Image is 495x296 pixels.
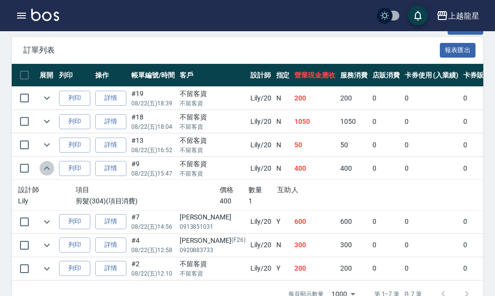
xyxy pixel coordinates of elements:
p: 剪髮(304)(項目消費) [76,196,220,206]
button: 列印 [59,261,90,276]
button: 報表匯出 [440,43,476,58]
img: Logo [31,9,59,21]
button: expand row [40,261,54,276]
th: 卡券使用 (入業績) [402,64,461,87]
td: 0 [370,87,402,110]
div: 不留客資 [180,89,246,99]
td: Lily /20 [248,257,274,280]
button: 列印 [59,91,90,106]
button: 列印 [59,138,90,153]
td: Lily /20 [248,157,274,180]
th: 營業現金應收 [292,64,338,87]
div: 不留客資 [180,259,246,269]
a: 詳情 [95,138,126,153]
button: expand row [40,91,54,105]
p: 08/22 (五) 12:10 [131,269,175,278]
a: 詳情 [95,91,126,106]
button: expand row [40,215,54,229]
td: 600 [338,210,370,233]
td: 0 [402,210,461,233]
td: #7 [129,210,177,233]
td: 0 [402,134,461,157]
th: 指定 [274,64,292,87]
th: 服務消費 [338,64,370,87]
td: 0 [402,234,461,257]
td: 50 [338,134,370,157]
button: 列印 [59,237,90,253]
div: 不留客資 [180,112,246,122]
td: N [274,87,292,110]
p: 1 [248,196,277,206]
td: 200 [292,87,338,110]
p: 不留客資 [180,169,246,178]
a: 詳情 [95,237,126,253]
span: 數量 [248,186,263,194]
td: 1050 [338,110,370,133]
td: #9 [129,157,177,180]
button: expand row [40,238,54,253]
td: 400 [292,157,338,180]
a: 詳情 [95,161,126,176]
a: 詳情 [95,214,126,229]
td: Y [274,257,292,280]
p: 不留客資 [180,269,246,278]
td: 200 [338,87,370,110]
td: N [274,234,292,257]
button: 上越龍星 [433,6,483,26]
td: N [274,110,292,133]
td: #2 [129,257,177,280]
td: 0 [402,157,461,180]
p: Lily [18,196,76,206]
th: 店販消費 [370,64,402,87]
td: Y [274,210,292,233]
td: 0 [370,110,402,133]
p: 08/22 (五) 12:58 [131,246,175,255]
td: N [274,134,292,157]
td: N [274,157,292,180]
td: Lily /20 [248,210,274,233]
div: 上越龍星 [448,10,479,22]
span: 訂單列表 [23,45,440,55]
td: 200 [338,257,370,280]
p: 08/22 (五) 14:56 [131,222,175,231]
td: 0 [370,210,402,233]
td: 50 [292,134,338,157]
p: 不留客資 [180,122,246,131]
span: 項目 [76,186,90,194]
a: 詳情 [95,261,126,276]
td: 300 [292,234,338,257]
p: (F26) [231,236,246,246]
td: #19 [129,87,177,110]
td: Lily /20 [248,87,274,110]
th: 設計師 [248,64,274,87]
div: 不留客資 [180,159,246,169]
div: 不留客資 [180,136,246,146]
td: #18 [129,110,177,133]
td: #13 [129,134,177,157]
button: expand row [40,161,54,176]
td: 0 [402,110,461,133]
td: Lily /20 [248,134,274,157]
span: 互助人 [277,186,298,194]
p: 08/22 (五) 18:39 [131,99,175,108]
span: 設計師 [18,186,39,194]
th: 客戶 [177,64,248,87]
p: 400 [220,196,248,206]
td: 200 [292,257,338,280]
p: 不留客資 [180,146,246,155]
td: Lily /20 [248,110,274,133]
button: 列印 [59,161,90,176]
th: 操作 [93,64,129,87]
td: 0 [402,257,461,280]
p: 08/22 (五) 15:47 [131,169,175,178]
p: 0920883733 [180,246,246,255]
td: 0 [370,234,402,257]
div: [PERSON_NAME] [180,236,246,246]
td: 0 [370,157,402,180]
button: 列印 [59,214,90,229]
div: [PERSON_NAME] [180,212,246,222]
td: 0 [370,134,402,157]
td: 600 [292,210,338,233]
span: 價格 [220,186,234,194]
td: Lily /20 [248,234,274,257]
